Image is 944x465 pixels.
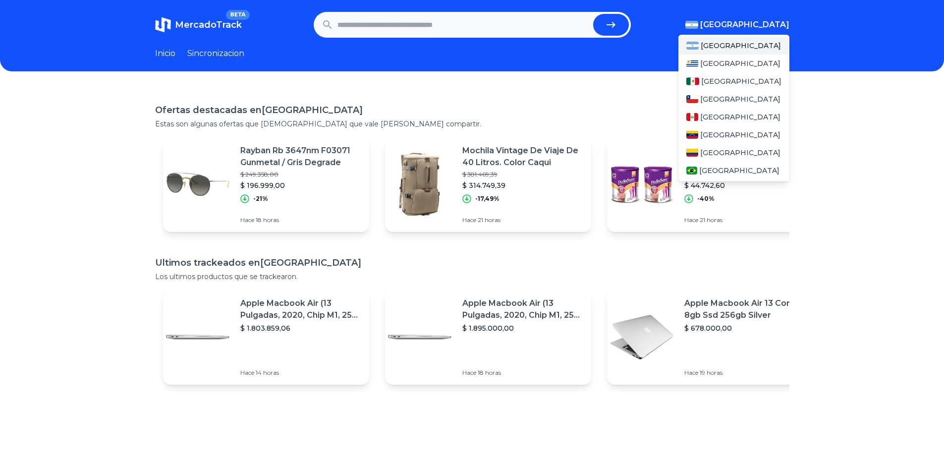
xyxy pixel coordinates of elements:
[678,55,789,72] a: Uruguay[GEOGRAPHIC_DATA]
[701,76,781,86] span: [GEOGRAPHIC_DATA]
[163,302,232,372] img: Featured image
[240,171,361,178] p: $ 249.358,00
[686,95,698,103] img: Chile
[678,126,789,144] a: Venezuela[GEOGRAPHIC_DATA]
[700,130,780,140] span: [GEOGRAPHIC_DATA]
[701,41,781,51] span: [GEOGRAPHIC_DATA]
[155,17,242,33] a: MercadoTrackBETA
[155,256,789,270] h1: Ultimos trackeados en [GEOGRAPHIC_DATA]
[385,137,591,232] a: Featured imageMochila Vintage De Viaje De 40 Litros. Color Caqui$ 381.469,39$ 314.749,39-17,49%Ha...
[155,119,789,129] p: Estas son algunas ofertas que [DEMOGRAPHIC_DATA] que vale [PERSON_NAME] compartir.
[462,216,583,224] p: Hace 21 horas
[155,17,171,33] img: MercadoTrack
[475,195,500,203] p: -17,49%
[462,171,583,178] p: $ 381.469,39
[226,10,249,20] span: BETA
[607,150,676,219] img: Featured image
[678,90,789,108] a: Chile[GEOGRAPHIC_DATA]
[685,19,789,31] button: [GEOGRAPHIC_DATA]
[697,195,715,203] p: -40%
[462,297,583,321] p: Apple Macbook Air (13 Pulgadas, 2020, Chip M1, 256 Gb De Ssd, 8 Gb De Ram) - Plata
[253,195,268,203] p: -21%
[678,162,789,179] a: Brasil[GEOGRAPHIC_DATA]
[686,167,698,174] img: Brasil
[155,103,789,117] h1: Ofertas destacadas en [GEOGRAPHIC_DATA]
[462,180,583,190] p: $ 314.749,39
[240,323,361,333] p: $ 1.803.859,06
[700,19,789,31] span: [GEOGRAPHIC_DATA]
[607,137,813,232] a: Featured imagePediasure Suplemento Nutricional Chocolate X 400 Gr X 2 Unid$ 74.571,00$ 44.742,60-...
[700,58,780,68] span: [GEOGRAPHIC_DATA]
[175,19,242,30] span: MercadoTrack
[163,137,369,232] a: Featured imageRayban Rb 3647nm F03071 Gunmetal / Gris Degrade$ 249.358,00$ 196.999,00-21%Hace 18 ...
[462,145,583,169] p: Mochila Vintage De Viaje De 40 Litros. Color Caqui
[699,166,779,175] span: [GEOGRAPHIC_DATA]
[684,369,805,377] p: Hace 19 horas
[684,323,805,333] p: $ 678.000,00
[607,290,813,385] a: Featured imageApple Macbook Air 13 Core I5 8gb Ssd 256gb Silver$ 678.000,00Hace 19 horas
[678,37,789,55] a: Argentina[GEOGRAPHIC_DATA]
[385,150,454,219] img: Featured image
[385,290,591,385] a: Featured imageApple Macbook Air (13 Pulgadas, 2020, Chip M1, 256 Gb De Ssd, 8 Gb De Ram) - Plata$...
[686,131,698,139] img: Venezuela
[155,272,789,282] p: Los ultimos productos que se trackearon.
[684,180,805,190] p: $ 44.742,60
[686,59,698,67] img: Uruguay
[385,302,454,372] img: Featured image
[700,112,780,122] span: [GEOGRAPHIC_DATA]
[700,94,780,104] span: [GEOGRAPHIC_DATA]
[684,216,805,224] p: Hace 21 horas
[678,144,789,162] a: Colombia[GEOGRAPHIC_DATA]
[607,302,676,372] img: Featured image
[462,323,583,333] p: $ 1.895.000,00
[686,42,699,50] img: Argentina
[240,180,361,190] p: $ 196.999,00
[462,369,583,377] p: Hace 18 horas
[686,113,698,121] img: Peru
[686,77,699,85] img: Mexico
[240,369,361,377] p: Hace 14 horas
[187,48,244,59] a: Sincronizacion
[163,290,369,385] a: Featured imageApple Macbook Air (13 Pulgadas, 2020, Chip M1, 256 Gb De Ssd, 8 Gb De Ram) - Plata$...
[240,145,361,169] p: Rayban Rb 3647nm F03071 Gunmetal / Gris Degrade
[678,72,789,90] a: Mexico[GEOGRAPHIC_DATA]
[686,149,698,157] img: Colombia
[240,297,361,321] p: Apple Macbook Air (13 Pulgadas, 2020, Chip M1, 256 Gb De Ssd, 8 Gb De Ram) - Plata
[685,21,698,29] img: Argentina
[684,297,805,321] p: Apple Macbook Air 13 Core I5 8gb Ssd 256gb Silver
[240,216,361,224] p: Hace 18 horas
[163,150,232,219] img: Featured image
[700,148,780,158] span: [GEOGRAPHIC_DATA]
[155,48,175,59] a: Inicio
[678,108,789,126] a: Peru[GEOGRAPHIC_DATA]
